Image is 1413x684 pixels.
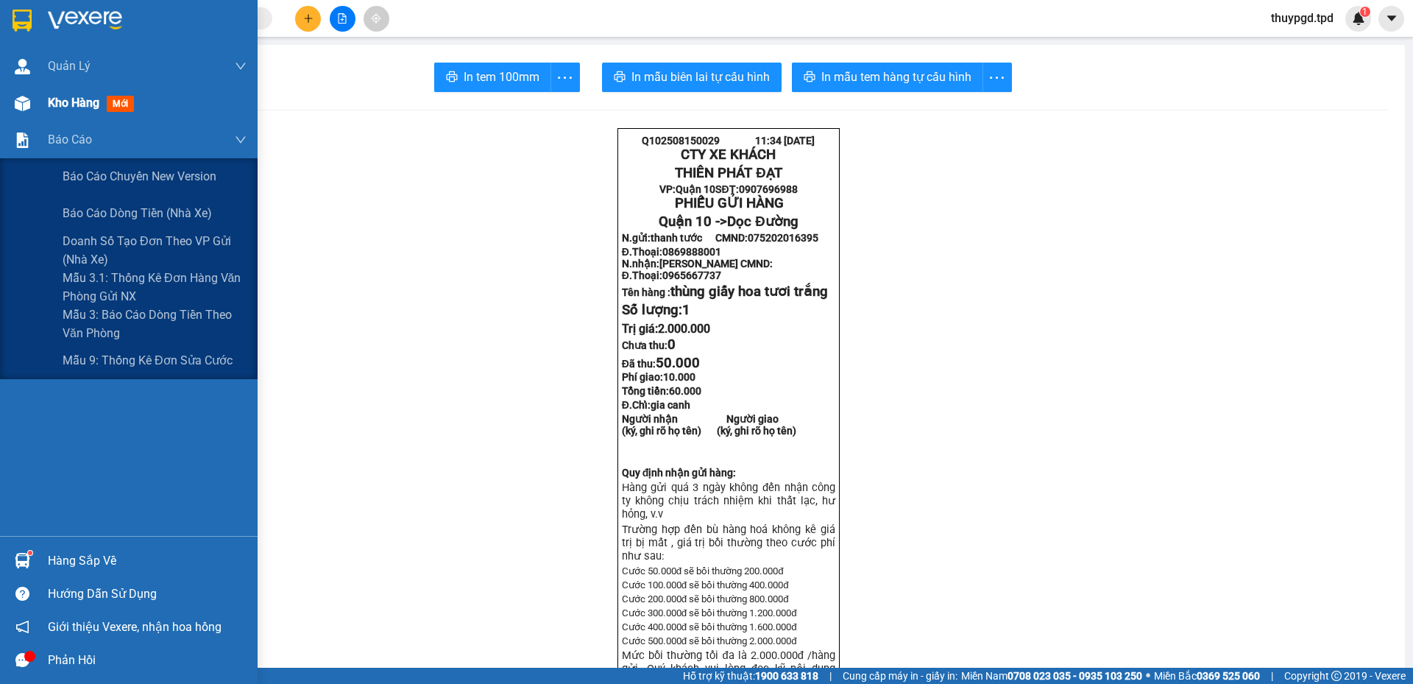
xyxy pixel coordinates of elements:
[551,68,579,87] span: more
[681,147,776,163] strong: CTY XE KHÁCH
[48,96,99,110] span: Kho hàng
[982,63,1012,92] button: more
[622,358,700,370] strong: Đã thu:
[15,553,30,568] img: warehouse-icon
[961,668,1142,684] span: Miền Nam
[446,71,458,85] span: printer
[622,413,779,425] strong: Người nhận Người giao
[614,71,626,85] span: printer
[330,6,355,32] button: file-add
[13,10,32,32] img: logo-vxr
[1259,9,1345,27] span: thuypgd.tpd
[63,269,247,306] span: Mẫu 3.1: Thống kê đơn hàng văn phòng gửi NX
[15,96,30,111] img: warehouse-icon
[651,399,690,411] span: gia canh
[843,668,957,684] span: Cung cấp máy in - giấy in:
[48,550,247,572] div: Hàng sắp về
[48,57,91,75] span: Quản Lý
[667,336,676,353] span: 0
[63,306,247,342] span: Mẫu 3: Báo cáo dòng tiền theo văn phòng
[235,60,247,72] span: down
[659,183,797,195] strong: VP: SĐT:
[622,481,835,521] span: Hàng gửi quá 3 ngày không đến nhận công ty không chịu trách nhiệm khi thất lạc, hư hỏn...
[129,13,247,48] div: Dọc Đường
[295,6,321,32] button: plus
[622,322,710,336] span: Trị giá:
[1154,668,1260,684] span: Miền Bắc
[63,167,216,186] span: Báo cáo chuyến New Version
[622,385,701,397] span: Tổng tiền:
[656,355,700,371] span: 50.000
[464,68,539,86] span: In tem 100mm
[659,258,773,269] span: [PERSON_NAME] CMND:
[755,135,782,147] span: 11:34
[303,13,314,24] span: plus
[748,232,818,244] span: 075202016395
[63,232,247,269] span: Doanh số tạo đơn theo VP gửi (nhà xe)
[1352,12,1365,25] img: icon-new-feature
[63,204,212,222] span: Báo cáo dòng tiền (nhà xe)
[371,13,381,24] span: aim
[434,63,551,92] button: printerIn tem 100mm
[1146,673,1150,679] span: ⚪️
[48,583,247,605] div: Hướng dẫn sử dụng
[15,620,29,634] span: notification
[622,371,695,383] strong: Phí giao:
[821,68,971,86] span: In mẫu tem hàng tự cấu hình
[622,425,796,437] strong: (ký, ghi rõ họ tên) (ký, ghi rõ họ tên)
[1378,6,1404,32] button: caret-down
[622,232,818,244] strong: N.gửi:
[662,269,721,281] span: 0965667737
[15,59,30,74] img: warehouse-icon
[48,130,92,149] span: Báo cáo
[651,232,818,244] span: thanh tước CMND:
[1197,670,1260,682] strong: 0369 525 060
[150,86,234,112] span: gia canh
[682,302,690,318] span: 1
[622,523,835,563] span: Trường hợp đền bù hàng hoá không kê giá trị bị mất , giá trị bồi thường theo cước phí như sau:
[622,565,784,577] span: Cước 50.000đ sẽ bồi thường 200.000đ
[631,68,770,86] span: In mẫu biên lai tự cấu hình
[1331,671,1342,681] span: copyright
[15,587,29,601] span: question-circle
[129,94,150,110] span: DĐ:
[622,635,797,646] span: Cước 500.000đ sẽ bồi thường 2.000.000đ
[727,214,798,230] span: Dọc Đường
[622,621,797,632] span: Cước 400.000đ sẽ bồi thường 1.600.000đ
[1385,12,1398,25] span: caret-down
[129,14,164,29] span: Nhận:
[550,63,580,92] button: more
[15,653,29,667] span: message
[1360,7,1370,17] sup: 1
[675,165,782,181] strong: THIÊN PHÁT ĐẠT
[48,618,222,636] span: Giới thiệu Vexere, nhận hoa hồng
[107,96,134,112] span: mới
[364,6,389,32] button: aim
[622,269,721,281] strong: Đ.Thoại:
[622,339,676,351] strong: Chưa thu:
[13,13,118,30] div: Quận 10
[622,607,797,618] span: Cước 300.000đ sẽ bồi thường 1.200.000đ
[659,214,798,230] span: Quận 10 ->
[622,467,737,479] strong: Quy định nhận gửi hàng:
[622,246,721,258] strong: Đ.Thoại:
[15,133,30,148] img: solution-icon
[675,195,784,211] span: PHIẾU GỬI HÀNG
[622,258,773,269] strong: N.nhận:
[622,286,828,298] strong: Tên hàng :
[337,13,347,24] span: file-add
[48,649,247,671] div: Phản hồi
[658,322,710,336] span: 2.000.000
[683,668,818,684] span: Hỗ trợ kỹ thuật:
[1362,7,1367,17] span: 1
[755,670,818,682] strong: 1900 633 818
[983,68,1011,87] span: more
[13,14,35,29] span: Gửi:
[235,134,247,146] span: down
[602,63,782,92] button: printerIn mẫu biên lai tự cấu hình
[662,246,721,258] span: 0869888001
[663,371,695,383] span: 10.000
[622,593,789,604] span: Cước 200.000đ sẽ bồi thường 800.000đ
[13,30,118,48] div: thanh tước
[622,579,789,590] span: Cước 100.000đ sẽ bồi thường 400.000đ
